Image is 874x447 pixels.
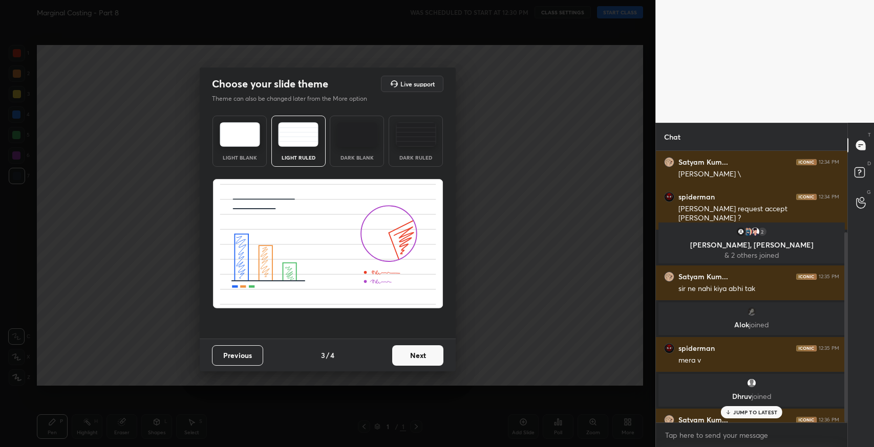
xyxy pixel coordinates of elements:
[678,169,839,180] div: [PERSON_NAME] \
[664,415,674,425] img: ee2f365983054e17a0a8fd0220be7e3b.jpg
[396,122,436,147] img: darkRuledTheme.de295e13.svg
[743,227,753,237] img: 2378711ff7984aef94120e87beb96a0d.jpg
[796,417,817,423] img: iconic-dark.1390631f.png
[212,77,328,91] h2: Choose your slide theme
[336,155,377,160] div: Dark Blank
[326,350,329,361] h4: /
[867,160,871,167] p: D
[278,155,319,160] div: Light Ruled
[796,194,817,200] img: iconic-dark.1390631f.png
[796,274,817,280] img: iconic-dark.1390631f.png
[819,417,839,423] div: 12:36 PM
[796,159,817,165] img: iconic-dark.1390631f.png
[867,188,871,196] p: G
[678,272,728,281] h6: Satyam Kum...
[819,345,839,351] div: 12:35 PM
[656,123,689,150] p: Chat
[868,131,871,139] p: T
[330,350,334,361] h4: 4
[665,241,839,249] p: [PERSON_NAME], [PERSON_NAME]
[337,122,377,147] img: darkTheme.f0cc69e5.svg
[212,345,263,366] button: Previous
[212,94,378,103] p: Theme can also be changed later from the More option
[733,409,777,415] p: JUMP TO LATEST
[819,194,839,200] div: 12:34 PM
[749,320,769,329] span: joined
[395,155,436,160] div: Dark Ruled
[750,227,760,237] img: 3
[747,378,757,388] img: default.png
[656,151,847,422] div: grid
[678,192,715,202] h6: spiderman
[665,251,839,259] p: & 2 others joined
[752,391,772,401] span: joined
[665,392,839,400] p: Dhruv
[678,158,728,167] h6: Satyam Kum...
[678,344,715,353] h6: spiderman
[678,355,839,366] div: mera v
[664,343,674,353] img: d7b266e9af654528916c65a7cf32705e.jpg
[747,306,757,317] img: cd652d65c6544fd1bcc9ca045b099253.jpg
[400,81,435,87] h5: Live support
[757,227,768,237] div: 2
[321,350,325,361] h4: 3
[212,179,443,309] img: lightRuledThemeBanner.591256ff.svg
[278,122,318,147] img: lightRuledTheme.5fabf969.svg
[665,321,839,329] p: Alok
[678,284,839,294] div: sir ne nahi kiya abhi tak
[392,345,443,366] button: Next
[678,204,839,223] div: [PERSON_NAME] request accept [PERSON_NAME] ?
[219,155,260,160] div: Light Blank
[664,272,674,282] img: ee2f365983054e17a0a8fd0220be7e3b.jpg
[220,122,260,147] img: lightTheme.e5ed3b09.svg
[678,415,728,424] h6: Satyam Kum...
[664,157,674,167] img: ee2f365983054e17a0a8fd0220be7e3b.jpg
[796,345,817,351] img: iconic-dark.1390631f.png
[736,227,746,237] img: 3706bd8ec78c4317ac1ad17bbbfee6ea.jpg
[819,274,839,280] div: 12:35 PM
[664,192,674,202] img: d7b266e9af654528916c65a7cf32705e.jpg
[819,159,839,165] div: 12:34 PM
